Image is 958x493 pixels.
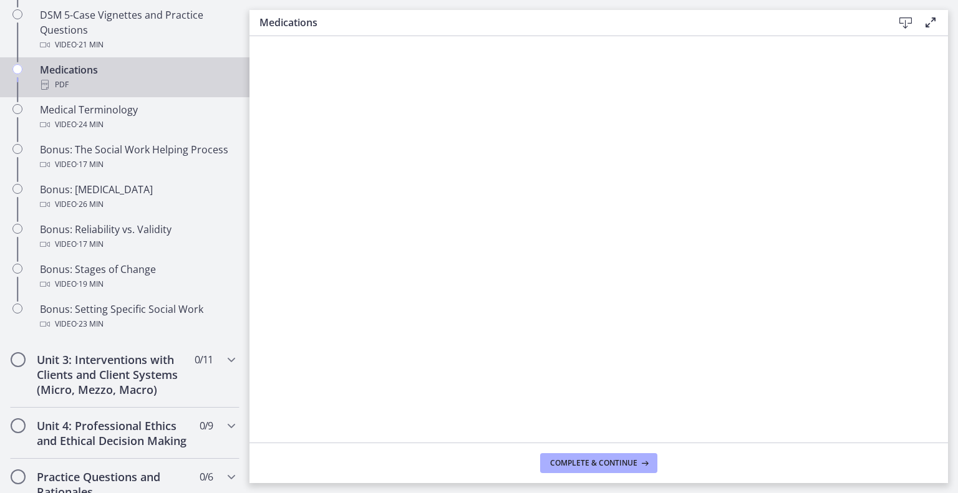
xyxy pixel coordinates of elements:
[40,182,235,212] div: Bonus: [MEDICAL_DATA]
[77,157,104,172] span: · 17 min
[550,458,637,468] span: Complete & continue
[200,418,213,433] span: 0 / 9
[40,142,235,172] div: Bonus: The Social Work Helping Process
[77,317,104,332] span: · 23 min
[77,117,104,132] span: · 24 min
[77,197,104,212] span: · 26 min
[40,7,235,52] div: DSM 5-Case Vignettes and Practice Questions
[40,317,235,332] div: Video
[37,418,189,448] h2: Unit 4: Professional Ethics and Ethical Decision Making
[40,117,235,132] div: Video
[37,352,189,397] h2: Unit 3: Interventions with Clients and Client Systems (Micro, Mezzo, Macro)
[200,469,213,484] span: 0 / 6
[40,197,235,212] div: Video
[195,352,213,367] span: 0 / 11
[40,237,235,252] div: Video
[540,453,657,473] button: Complete & continue
[40,262,235,292] div: Bonus: Stages of Change
[77,237,104,252] span: · 17 min
[77,277,104,292] span: · 19 min
[249,36,948,443] iframe: To enrich screen reader interactions, please activate Accessibility in Grammarly extension settings
[40,62,235,92] div: Medications
[40,157,235,172] div: Video
[259,15,873,30] h3: Medications
[40,102,235,132] div: Medical Terminology
[40,302,235,332] div: Bonus: Setting Specific Social Work
[40,37,235,52] div: Video
[40,277,235,292] div: Video
[77,37,104,52] span: · 21 min
[40,77,235,92] div: PDF
[40,222,235,252] div: Bonus: Reliability vs. Validity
